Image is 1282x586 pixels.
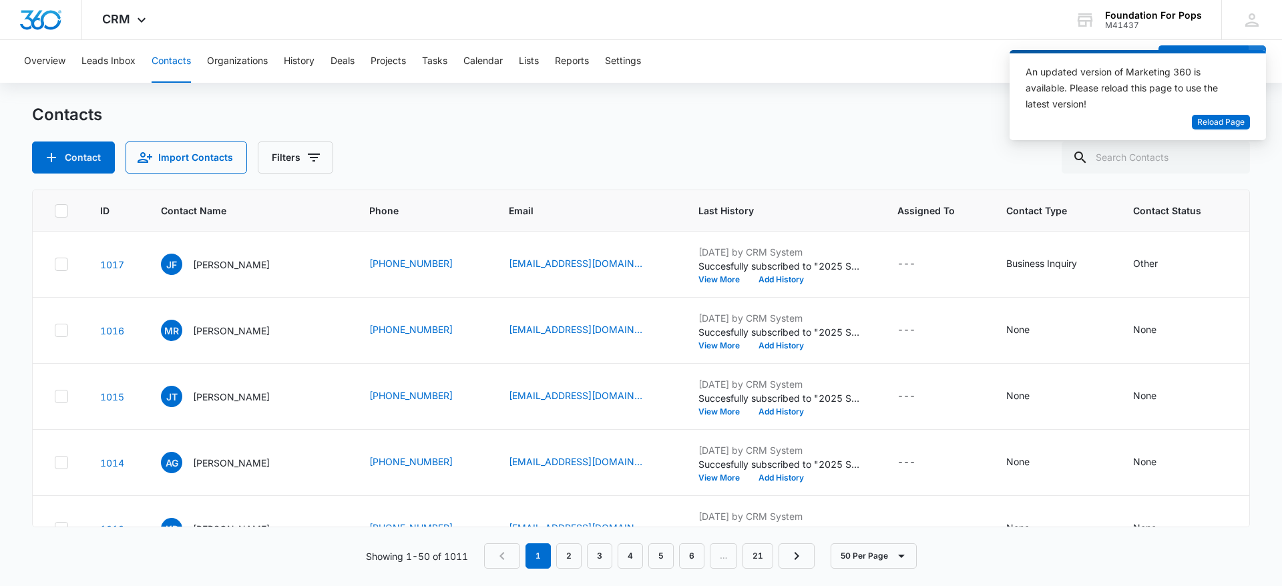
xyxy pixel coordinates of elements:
button: Add History [749,474,813,482]
a: [PHONE_NUMBER] [369,388,453,402]
button: Add History [749,276,813,284]
p: [PERSON_NAME] [193,258,270,272]
a: [PHONE_NUMBER] [369,455,453,469]
div: Contact Name - Jimmy Fakhoury - Select to Edit Field [161,254,294,275]
div: None [1006,388,1030,402]
div: Email - ashleygunn23@gmail.com - Select to Edit Field [509,455,666,471]
h1: Contacts [32,105,102,125]
a: Page 4 [618,543,643,569]
div: --- [897,455,915,471]
a: [PHONE_NUMBER] [369,322,453,336]
span: Last History [698,204,846,218]
div: Contact Type - None - Select to Edit Field [1006,521,1054,537]
button: Add History [749,408,813,416]
button: Import Contacts [126,141,247,174]
div: Assigned To - - Select to Edit Field [897,256,939,272]
a: Page 21 [742,543,773,569]
div: Phone - (313) 463-9582 - Select to Edit Field [369,388,477,404]
div: None [1133,455,1156,469]
span: Email [509,204,647,218]
p: Succesfully subscribed to "2025 Swing For Change List". [698,325,865,339]
div: None [1006,521,1030,535]
button: Add Contact [32,141,115,174]
a: Next Page [779,543,815,569]
div: Phone - (734) 309-6106 - Select to Edit Field [369,256,477,272]
div: Contact Status - None - Select to Edit Field [1133,455,1181,471]
p: [DATE] by CRM System [698,245,865,259]
div: None [1006,455,1030,469]
button: Projects [371,40,406,83]
button: View More [698,342,749,350]
a: [EMAIL_ADDRESS][DOMAIN_NAME] [509,388,642,402]
span: AG [161,452,182,473]
div: account id [1105,21,1202,30]
div: Contact Name - Kemeisha Butler - Select to Edit Field [161,518,294,539]
p: [PERSON_NAME] [193,324,270,338]
div: Contact Name - Ashley Gunn - Select to Edit Field [161,452,294,473]
div: Assigned To - - Select to Edit Field [897,322,939,338]
div: Contact Type - None - Select to Edit Field [1006,322,1054,338]
input: Search Contacts [1062,141,1250,174]
div: An updated version of Marketing 360 is available. Please reload this page to use the latest version! [1026,64,1234,112]
button: 50 Per Page [831,543,917,569]
div: Assigned To - - Select to Edit Field [897,388,939,404]
div: Assigned To - - Select to Edit Field [897,455,939,471]
div: None [1006,322,1030,336]
button: History [284,40,314,83]
a: Navigate to contact details page for Marissa Roberti [100,325,124,336]
button: Deals [331,40,355,83]
a: Page 3 [587,543,612,569]
div: Contact Status - None - Select to Edit Field [1133,322,1181,338]
div: None [1133,388,1156,402]
a: Page 5 [648,543,674,569]
p: Succesfully subscribed to "2025 Swing For Change List". [698,259,865,273]
em: 1 [525,543,551,569]
div: --- [897,256,915,272]
button: Calendar [463,40,503,83]
span: Contact Type [1006,204,1082,218]
p: [DATE] by CRM System [698,509,865,523]
span: JF [161,254,182,275]
span: Phone [369,204,457,218]
div: Contact Status - None - Select to Edit Field [1133,388,1181,404]
div: Contact Type - None - Select to Edit Field [1006,388,1054,404]
button: View More [698,474,749,482]
a: [PHONE_NUMBER] [369,521,453,535]
button: Settings [605,40,641,83]
p: Showing 1-50 of 1011 [366,549,468,563]
span: Contact Name [161,204,318,218]
button: Filters [258,141,333,174]
button: Reports [555,40,589,83]
a: [EMAIL_ADDRESS][DOMAIN_NAME] [509,521,642,535]
span: Contact Status [1133,204,1201,218]
span: Assigned To [897,204,955,218]
div: Phone - (734) 626-5290 - Select to Edit Field [369,322,477,338]
button: Leads Inbox [81,40,136,83]
a: Navigate to contact details page for Jasmine Troy [100,391,124,402]
p: [DATE] by CRM System [698,377,865,391]
div: Contact Type - None - Select to Edit Field [1006,455,1054,471]
a: Page 6 [679,543,704,569]
button: Tasks [422,40,447,83]
div: Business Inquiry [1006,256,1077,270]
button: Add Contact [1158,45,1249,77]
div: Contact Type - Business Inquiry - Select to Edit Field [1006,256,1101,272]
div: Contact Name - Marissa Roberti - Select to Edit Field [161,320,294,341]
div: Assigned To - - Select to Edit Field [897,521,939,537]
div: --- [897,521,915,537]
div: Email - graceful663@gmail.com - Select to Edit Field [509,388,666,404]
a: Navigate to contact details page for Jimmy Fakhoury [100,259,124,270]
div: None [1133,322,1156,336]
button: Add History [749,342,813,350]
div: Email - j_Kemeisha88@yahoo.com - Select to Edit Field [509,521,666,537]
button: View More [698,276,749,284]
div: Other [1133,256,1158,270]
div: --- [897,322,915,338]
div: Email - marissaroberti3@gmail.com - Select to Edit Field [509,322,666,338]
div: --- [897,388,915,404]
button: Overview [24,40,65,83]
a: [EMAIL_ADDRESS][DOMAIN_NAME] [509,455,642,469]
a: Navigate to contact details page for Kemeisha Butler [100,523,124,535]
span: KB [161,518,182,539]
a: Page 2 [556,543,582,569]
